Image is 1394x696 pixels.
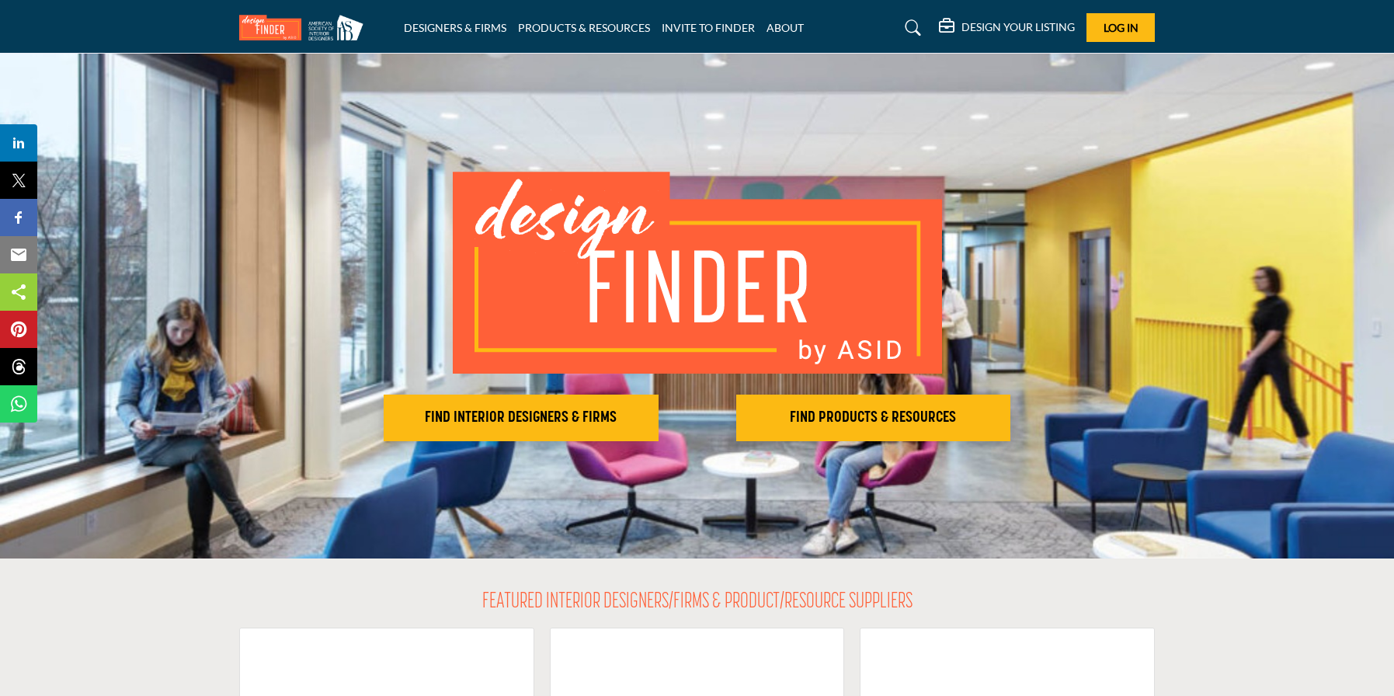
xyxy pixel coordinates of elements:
[939,19,1075,37] div: DESIGN YOUR LISTING
[767,21,804,34] a: ABOUT
[453,172,942,374] img: image
[239,15,371,40] img: Site Logo
[741,409,1006,427] h2: FIND PRODUCTS & RESOURCES
[736,395,1011,441] button: FIND PRODUCTS & RESOURCES
[518,21,650,34] a: PRODUCTS & RESOURCES
[890,16,931,40] a: Search
[662,21,755,34] a: INVITE TO FINDER
[961,20,1075,34] h5: DESIGN YOUR LISTING
[388,409,654,427] h2: FIND INTERIOR DESIGNERS & FIRMS
[482,590,913,616] h2: FEATURED INTERIOR DESIGNERS/FIRMS & PRODUCT/RESOURCE SUPPLIERS
[404,21,506,34] a: DESIGNERS & FIRMS
[384,395,659,441] button: FIND INTERIOR DESIGNERS & FIRMS
[1086,13,1155,42] button: Log In
[1104,21,1138,34] span: Log In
